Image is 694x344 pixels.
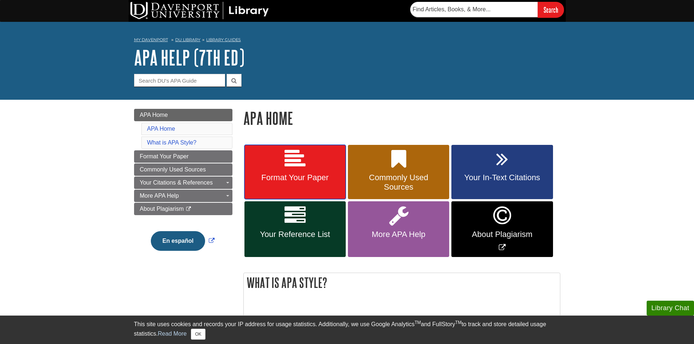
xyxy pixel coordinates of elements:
a: Your Citations & References [134,177,232,189]
span: Format Your Paper [140,153,189,159]
a: What is APA Style? [147,139,197,146]
div: Guide Page Menu [134,109,232,263]
sup: TM [455,320,462,325]
span: APA Home [140,112,168,118]
a: APA Help (7th Ed) [134,46,244,69]
form: Searches DU Library's articles, books, and more [410,2,564,17]
a: Format Your Paper [134,150,232,163]
a: My Davenport [134,37,168,43]
button: Close [191,329,205,340]
span: Commonly Used Sources [140,166,206,173]
a: Format Your Paper [244,145,346,199]
span: Commonly Used Sources [353,173,444,192]
a: Read More [158,331,187,337]
span: Your In-Text Citations [457,173,547,182]
img: DU Library [130,2,269,19]
span: About Plagiarism [457,230,547,239]
input: Search [538,2,564,17]
a: Library Guides [206,37,241,42]
a: APA Home [134,109,232,121]
a: Commonly Used Sources [134,163,232,176]
input: Find Articles, Books, & More... [410,2,538,17]
a: APA Home [147,126,175,132]
span: Format Your Paper [250,173,340,182]
button: Library Chat [647,301,694,316]
h2: What is APA Style? [244,273,560,292]
span: Your Citations & References [140,179,213,186]
span: About Plagiarism [140,206,184,212]
a: More APA Help [348,201,449,257]
a: Your Reference List [244,201,346,257]
a: DU Library [175,37,200,42]
div: This site uses cookies and records your IP address for usage statistics. Additionally, we use Goo... [134,320,560,340]
a: About Plagiarism [134,203,232,215]
a: More APA Help [134,190,232,202]
sup: TM [415,320,421,325]
span: Your Reference List [250,230,340,239]
span: More APA Help [140,193,179,199]
span: More APA Help [353,230,444,239]
h1: APA Home [243,109,560,127]
a: Link opens in new window [451,201,553,257]
a: Commonly Used Sources [348,145,449,199]
nav: breadcrumb [134,35,560,47]
input: Search DU's APA Guide [134,74,225,87]
button: En español [151,231,205,251]
a: Link opens in new window [149,238,216,244]
a: Your In-Text Citations [451,145,553,199]
i: This link opens in a new window [185,207,192,211]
